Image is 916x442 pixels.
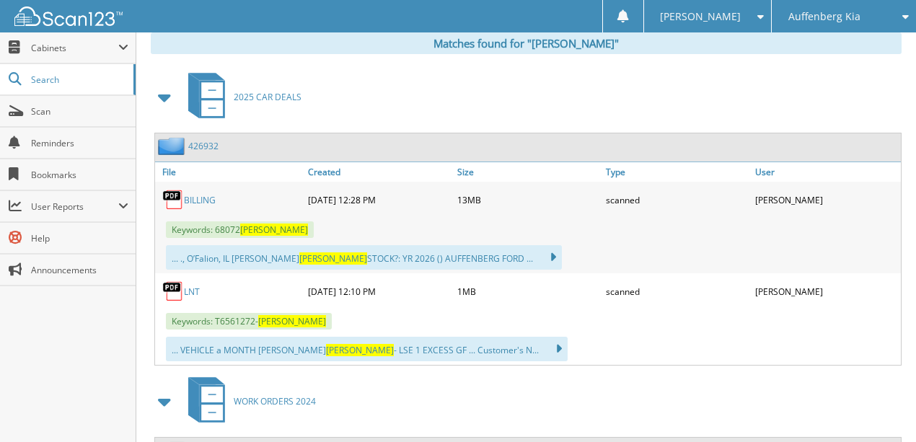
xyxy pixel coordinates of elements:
span: Bookmarks [31,169,128,181]
div: [DATE] 12:28 PM [304,185,454,214]
a: BILLING [184,194,216,206]
a: User [752,162,901,182]
iframe: Chat Widget [844,373,916,442]
div: [DATE] 12:10 PM [304,277,454,306]
a: WORK ORDERS 2024 [180,373,316,430]
span: [PERSON_NAME] [326,344,394,356]
span: Keywords: 68072 [166,221,314,238]
span: [PERSON_NAME] [240,224,308,236]
span: Auffenberg Kia [788,12,860,21]
a: LNT [184,286,200,298]
a: Created [304,162,454,182]
div: 1MB [454,277,603,306]
span: Cabinets [31,42,118,54]
img: PDF.png [162,189,184,211]
span: User Reports [31,200,118,213]
span: Help [31,232,128,244]
div: [PERSON_NAME] [752,277,901,306]
a: 2025 CAR DEALS [180,68,301,125]
a: File [155,162,304,182]
div: scanned [602,277,752,306]
div: ... ., O’Falion, IL [PERSON_NAME] STOCK?: YR 2026 () AUFFENBERG FORD ... [166,245,562,270]
span: 2025 CAR DEALS [234,91,301,103]
a: 426932 [188,140,219,152]
span: WORK ORDERS 2024 [234,395,316,407]
span: Announcements [31,264,128,276]
div: scanned [602,185,752,214]
span: Keywords: T6561272- [166,313,332,330]
span: [PERSON_NAME] [299,252,367,265]
img: PDF.png [162,280,184,302]
span: [PERSON_NAME] [660,12,741,21]
a: Type [602,162,752,182]
span: Scan [31,105,128,118]
span: Search [31,74,126,86]
img: scan123-logo-white.svg [14,6,123,26]
span: Reminders [31,137,128,149]
span: [PERSON_NAME] [258,315,326,327]
div: ... VEHICLE a MONTH [PERSON_NAME] - LSE 1 EXCESS GF ... Customer's N... [166,337,568,361]
a: Size [454,162,603,182]
div: Matches found for "[PERSON_NAME]" [151,32,902,54]
div: [PERSON_NAME] [752,185,901,214]
div: 13MB [454,185,603,214]
img: folder2.png [158,137,188,155]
